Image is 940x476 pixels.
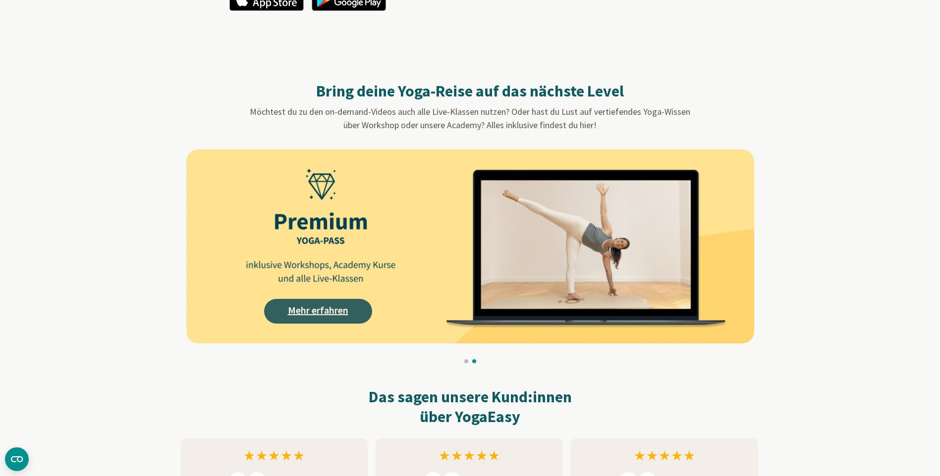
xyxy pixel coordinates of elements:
[264,299,372,324] a: Mehr erfahren
[5,447,29,471] button: CMP-Widget öffnen
[196,81,744,101] h2: Bring deine Yoga-Reise auf das nächste Level
[180,387,760,427] h2: Das sagen unsere Kund:innen über YogaEasy
[186,149,754,343] img: AAffA0nNPuCLAAAAAElFTkSuQmCC
[196,105,744,132] p: Möchtest du zu den on-demand-Videos auch alle Live-Klassen nutzen? Oder hast du Lust auf vertiefe...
